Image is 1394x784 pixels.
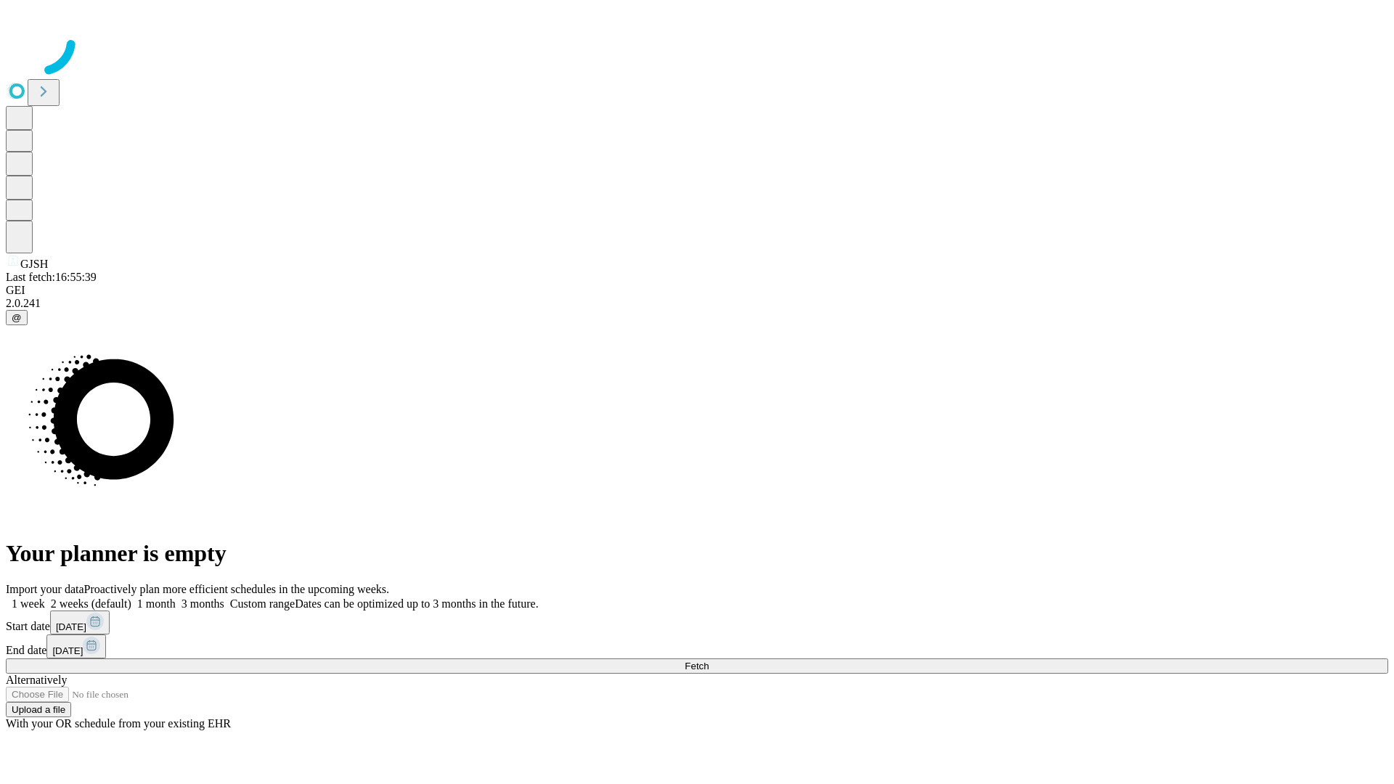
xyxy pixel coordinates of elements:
[12,597,45,610] span: 1 week
[6,271,97,283] span: Last fetch: 16:55:39
[685,661,709,671] span: Fetch
[6,658,1388,674] button: Fetch
[6,284,1388,297] div: GEI
[52,645,83,656] span: [DATE]
[6,611,1388,634] div: Start date
[6,702,71,717] button: Upload a file
[295,597,538,610] span: Dates can be optimized up to 3 months in the future.
[20,258,48,270] span: GJSH
[50,611,110,634] button: [DATE]
[137,597,176,610] span: 1 month
[6,634,1388,658] div: End date
[6,310,28,325] button: @
[51,597,131,610] span: 2 weeks (default)
[84,583,389,595] span: Proactively plan more efficient schedules in the upcoming weeks.
[6,540,1388,567] h1: Your planner is empty
[182,597,224,610] span: 3 months
[6,674,67,686] span: Alternatively
[230,597,295,610] span: Custom range
[6,297,1388,310] div: 2.0.241
[56,621,86,632] span: [DATE]
[6,717,231,730] span: With your OR schedule from your existing EHR
[12,312,22,323] span: @
[46,634,106,658] button: [DATE]
[6,583,84,595] span: Import your data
